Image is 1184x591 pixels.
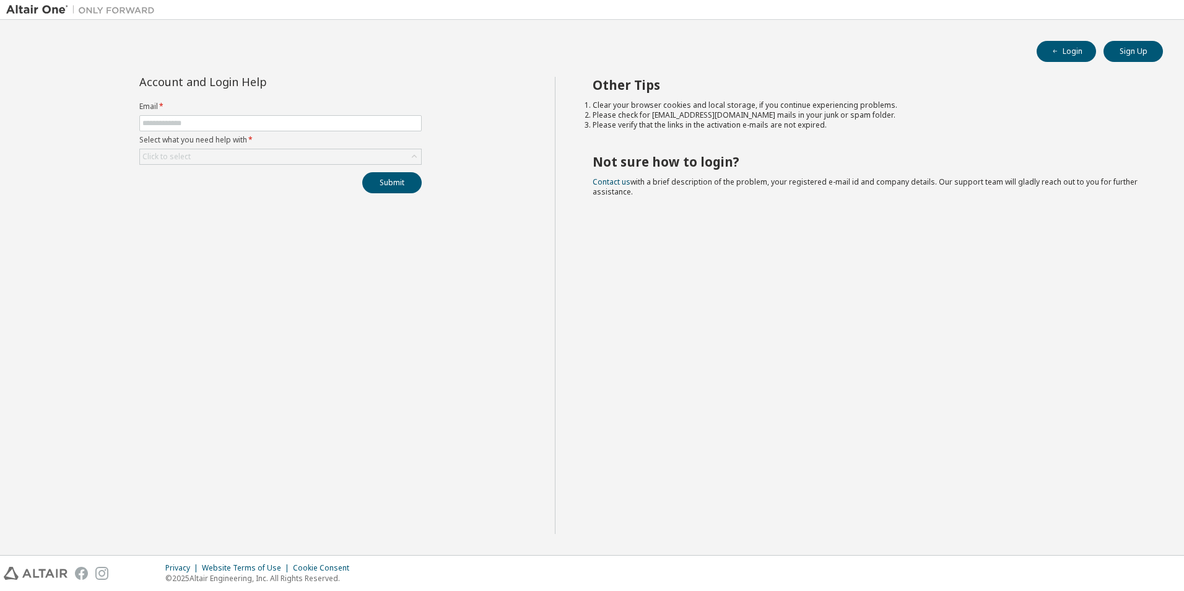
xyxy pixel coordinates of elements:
label: Email [139,102,422,112]
div: Click to select [142,152,191,162]
span: with a brief description of the problem, your registered e-mail id and company details. Our suppo... [593,177,1138,197]
li: Clear your browser cookies and local storage, if you continue experiencing problems. [593,100,1141,110]
button: Login [1037,41,1096,62]
div: Privacy [165,563,202,573]
div: Click to select [140,149,421,164]
img: facebook.svg [75,567,88,580]
a: Contact us [593,177,630,187]
img: altair_logo.svg [4,567,67,580]
img: instagram.svg [95,567,108,580]
div: Cookie Consent [293,563,357,573]
li: Please check for [EMAIL_ADDRESS][DOMAIN_NAME] mails in your junk or spam folder. [593,110,1141,120]
p: © 2025 Altair Engineering, Inc. All Rights Reserved. [165,573,357,584]
label: Select what you need help with [139,135,422,145]
h2: Other Tips [593,77,1141,93]
li: Please verify that the links in the activation e-mails are not expired. [593,120,1141,130]
h2: Not sure how to login? [593,154,1141,170]
button: Sign Up [1103,41,1163,62]
img: Altair One [6,4,161,16]
div: Account and Login Help [139,77,365,87]
div: Website Terms of Use [202,563,293,573]
button: Submit [362,172,422,193]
